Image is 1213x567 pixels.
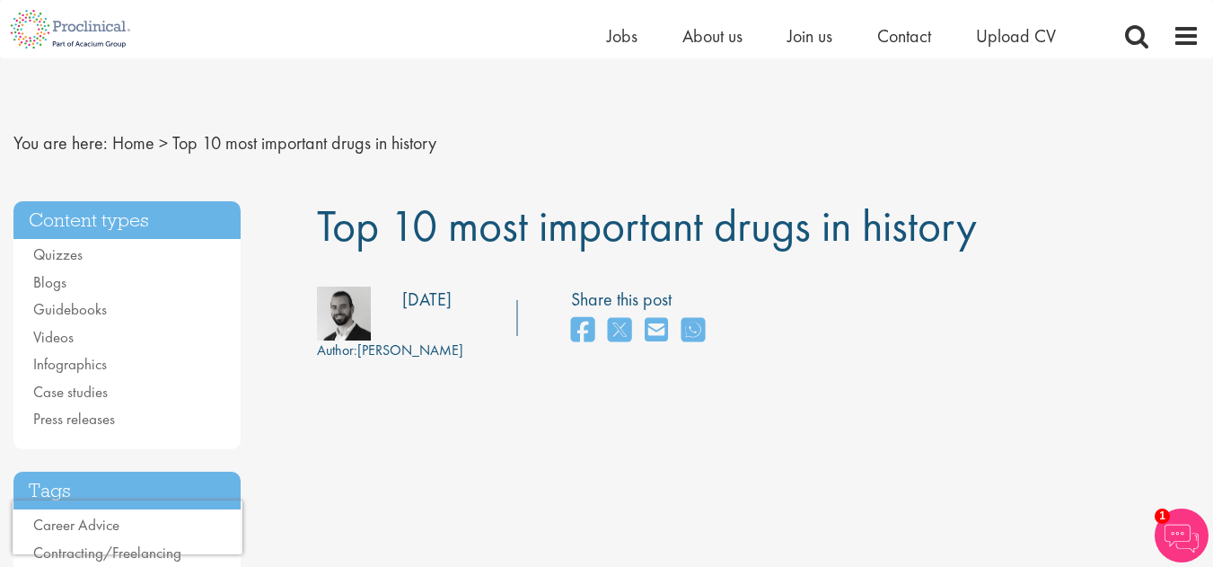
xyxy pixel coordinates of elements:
span: You are here: [13,131,108,155]
div: [PERSON_NAME] [317,341,463,361]
a: share on twitter [608,312,631,350]
a: Quizzes [33,244,83,264]
a: Blogs [33,272,66,292]
h3: Tags [13,472,241,510]
a: share on email [645,312,668,350]
span: Author: [317,341,357,359]
a: Jobs [607,24,637,48]
h3: Content types [13,201,241,240]
a: Guidebooks [33,299,107,319]
a: Infographics [33,354,107,374]
a: Contact [877,24,931,48]
label: Share this post [571,287,714,313]
a: share on whats app [681,312,705,350]
span: 1 [1155,509,1170,524]
a: Press releases [33,409,115,429]
img: Chatbot [1155,509,1209,563]
a: About us [682,24,743,48]
a: Videos [33,327,74,347]
a: share on facebook [571,312,594,350]
div: [DATE] [402,287,452,313]
span: Top 10 most important drugs in history [317,197,977,254]
span: > [159,131,168,155]
a: Upload CV [976,24,1056,48]
a: Contracting/Freelancing [33,543,181,563]
a: breadcrumb link [112,131,154,155]
span: Top 10 most important drugs in history [172,131,436,155]
img: 76d2c18e-6ce3-4617-eefd-08d5a473185b [317,287,371,341]
a: Case studies [33,382,108,402]
a: Join us [787,24,832,48]
iframe: reCAPTCHA [13,501,242,554]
